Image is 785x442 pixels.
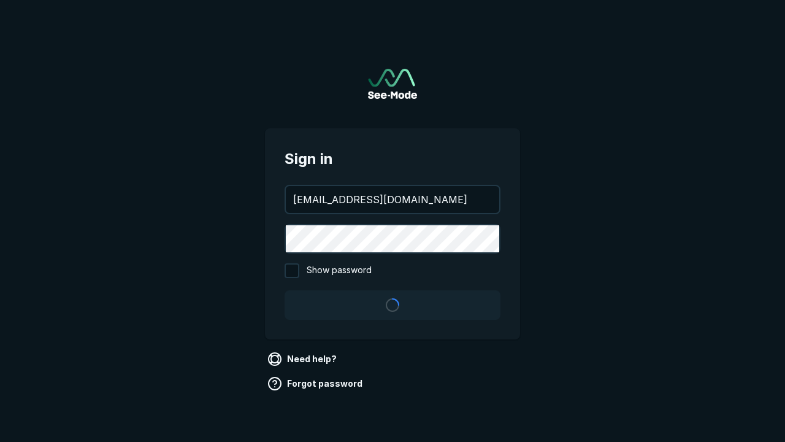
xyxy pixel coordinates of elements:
img: See-Mode Logo [368,69,417,99]
input: your@email.com [286,186,499,213]
span: Sign in [285,148,500,170]
a: Forgot password [265,374,367,394]
a: Go to sign in [368,69,417,99]
a: Need help? [265,349,342,369]
span: Show password [307,263,372,278]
